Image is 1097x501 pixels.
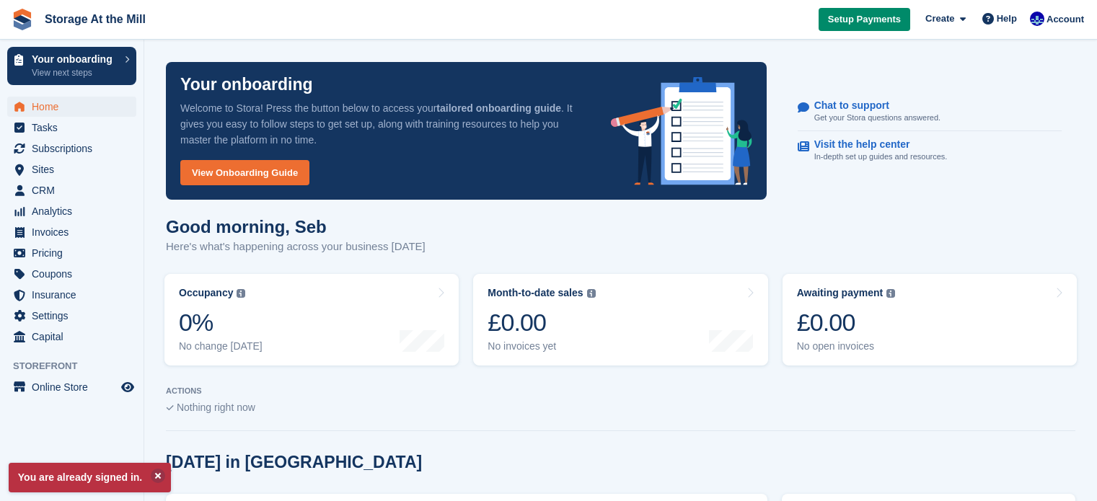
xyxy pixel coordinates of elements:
span: Create [925,12,954,26]
div: Month-to-date sales [488,287,583,299]
p: In-depth set up guides and resources. [814,151,948,163]
span: Capital [32,327,118,347]
span: Help [997,12,1017,26]
div: No invoices yet [488,340,595,353]
span: Home [32,97,118,117]
h2: [DATE] in [GEOGRAPHIC_DATA] [166,453,422,472]
p: View next steps [32,66,118,79]
a: menu [7,243,136,263]
img: icon-info-grey-7440780725fd019a000dd9b08b2336e03edf1995a4989e88bcd33f0948082b44.svg [886,289,895,298]
span: CRM [32,180,118,200]
strong: tailored onboarding guide [436,102,561,114]
p: Get your Stora questions answered. [814,112,940,124]
span: Storefront [13,359,144,373]
span: Setup Payments [828,12,901,27]
a: Visit the help center In-depth set up guides and resources. [798,131,1062,170]
span: Account [1047,12,1084,27]
p: Welcome to Stora! Press the button below to access your . It gives you easy to follow steps to ge... [180,100,588,148]
div: Occupancy [179,287,233,299]
div: Awaiting payment [797,287,884,299]
a: menu [7,327,136,347]
span: Online Store [32,377,118,397]
a: menu [7,138,136,159]
div: No change [DATE] [179,340,263,353]
a: Preview store [119,378,136,396]
div: £0.00 [797,308,896,337]
img: stora-icon-8386f47178a22dfd0bd8f6a31ec36ba5ce8667c1dd55bd0f319d3a0aa187defe.svg [12,9,33,30]
span: Invoices [32,222,118,242]
span: Coupons [32,264,118,284]
span: Settings [32,306,118,326]
span: Nothing right now [177,402,255,413]
a: menu [7,180,136,200]
a: menu [7,306,136,326]
a: Occupancy 0% No change [DATE] [164,274,459,365]
span: Sites [32,159,118,179]
div: 0% [179,308,263,337]
a: Setup Payments [819,8,910,32]
a: menu [7,118,136,138]
div: No open invoices [797,340,896,353]
h1: Good morning, Seb [166,217,426,236]
a: Chat to support Get your Stora questions answered. [798,92,1062,132]
img: onboarding-info-6c161a55d2c0e0a8cae90662b2fe09162a5109e8cc188191df67fb4f79e88e88.svg [611,77,752,185]
a: menu [7,159,136,179]
p: You are already signed in. [9,463,171,492]
span: Analytics [32,201,118,221]
a: menu [7,264,136,284]
p: ACTIONS [166,386,1075,396]
a: Your onboarding View next steps [7,47,136,85]
p: Here's what's happening across your business [DATE] [166,239,426,255]
img: icon-info-grey-7440780725fd019a000dd9b08b2336e03edf1995a4989e88bcd33f0948082b44.svg [237,289,245,298]
span: Subscriptions [32,138,118,159]
a: Month-to-date sales £0.00 No invoices yet [473,274,767,365]
a: menu [7,97,136,117]
p: Your onboarding [180,76,313,93]
span: Tasks [32,118,118,138]
a: View Onboarding Guide [180,160,309,185]
p: Chat to support [814,99,929,112]
div: £0.00 [488,308,595,337]
img: Seb Santiago [1030,12,1044,26]
a: Awaiting payment £0.00 No open invoices [783,274,1077,365]
img: icon-info-grey-7440780725fd019a000dd9b08b2336e03edf1995a4989e88bcd33f0948082b44.svg [587,289,596,298]
a: menu [7,222,136,242]
a: Storage At the Mill [39,7,151,31]
p: Visit the help center [814,138,936,151]
span: Pricing [32,243,118,263]
a: menu [7,377,136,397]
p: Your onboarding [32,54,118,64]
a: menu [7,201,136,221]
img: blank_slate_check_icon-ba018cac091ee9be17c0a81a6c232d5eb81de652e7a59be601be346b1b6ddf79.svg [166,405,174,411]
a: menu [7,285,136,305]
span: Insurance [32,285,118,305]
